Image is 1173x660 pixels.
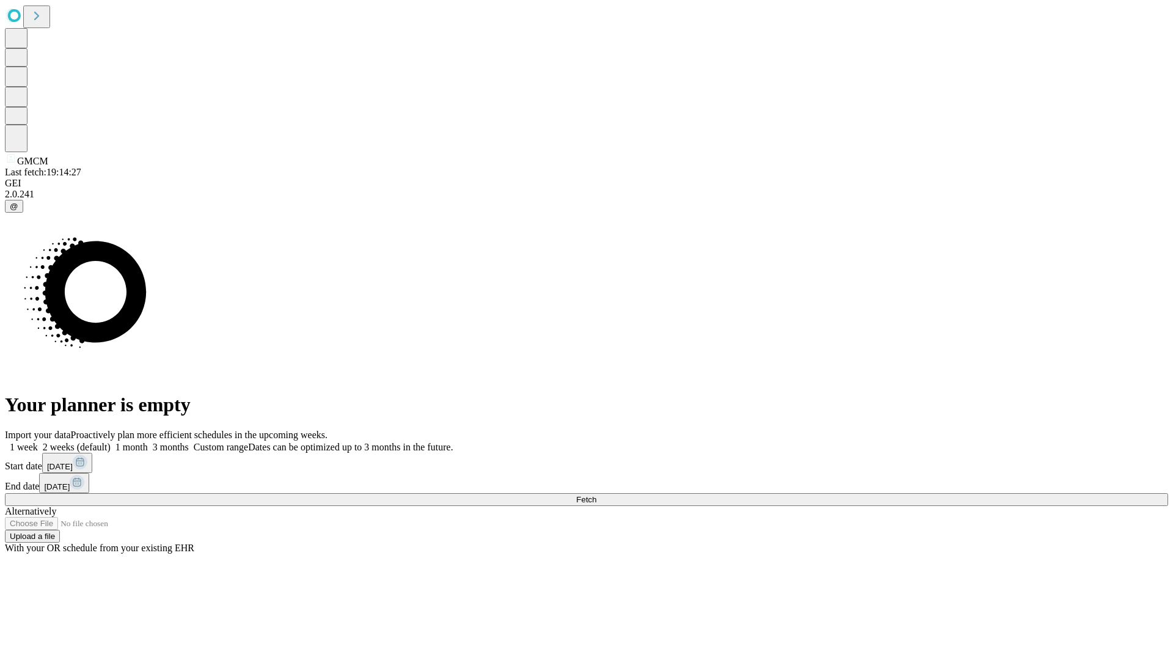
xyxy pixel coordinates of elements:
[71,430,327,440] span: Proactively plan more efficient schedules in the upcoming weeks.
[17,156,48,166] span: GMCM
[248,442,453,452] span: Dates can be optimized up to 3 months in the future.
[10,442,38,452] span: 1 week
[5,189,1168,200] div: 2.0.241
[5,453,1168,473] div: Start date
[153,442,189,452] span: 3 months
[47,462,73,471] span: [DATE]
[42,453,92,473] button: [DATE]
[5,200,23,213] button: @
[5,506,56,516] span: Alternatively
[576,495,596,504] span: Fetch
[5,493,1168,506] button: Fetch
[5,178,1168,189] div: GEI
[194,442,248,452] span: Custom range
[5,530,60,543] button: Upload a file
[5,473,1168,493] div: End date
[39,473,89,493] button: [DATE]
[43,442,111,452] span: 2 weeks (default)
[44,482,70,491] span: [DATE]
[5,430,71,440] span: Import your data
[5,167,81,177] span: Last fetch: 19:14:27
[5,543,194,553] span: With your OR schedule from your existing EHR
[10,202,18,211] span: @
[115,442,148,452] span: 1 month
[5,394,1168,416] h1: Your planner is empty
